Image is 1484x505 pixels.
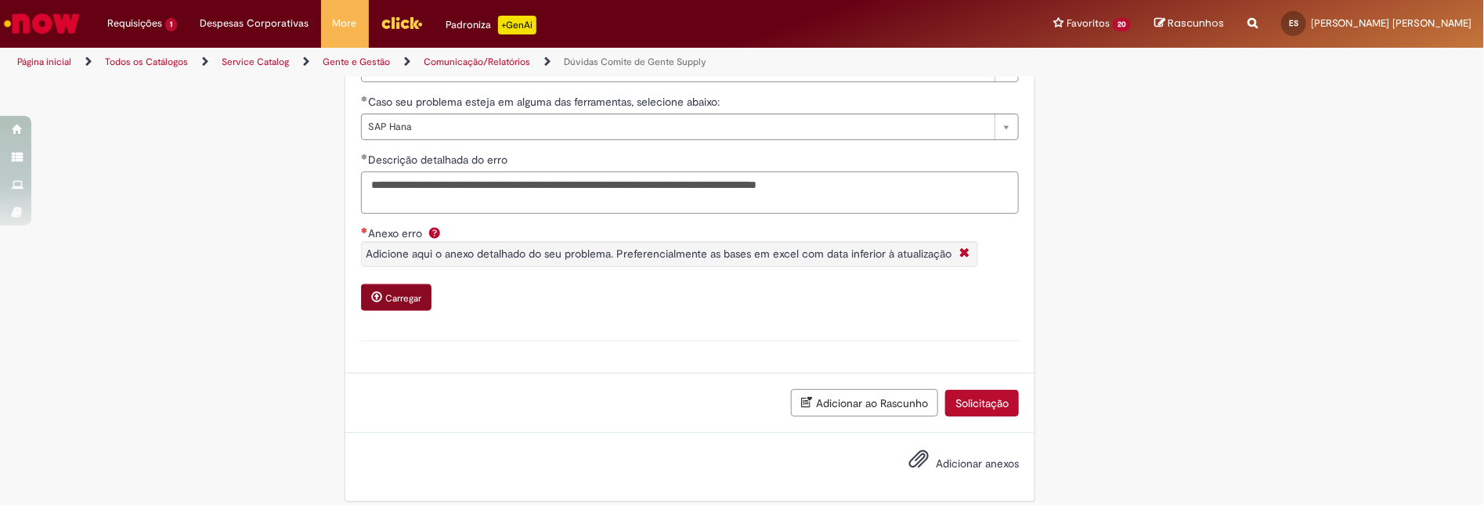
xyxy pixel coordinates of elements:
[1154,16,1224,31] a: Rascunhos
[1067,16,1110,31] span: Favoritos
[381,11,423,34] img: click_logo_yellow_360x200.png
[17,56,71,68] a: Página inicial
[222,56,289,68] a: Service Catalog
[904,445,933,481] button: Adicionar anexos
[425,226,444,239] span: Ajuda para Anexo erro
[333,16,357,31] span: More
[498,16,536,34] p: +GenAi
[107,16,162,31] span: Requisições
[12,48,977,77] ul: Trilhas de página
[1311,16,1472,30] span: [PERSON_NAME] [PERSON_NAME]
[200,16,309,31] span: Despesas Corporativas
[385,292,421,305] small: Carregar
[368,226,425,240] span: Anexo erro
[366,247,951,261] span: Adicione aqui o anexo detalhado do seu problema. Preferencialmente as bases em excel com data inf...
[1168,16,1224,31] span: Rascunhos
[936,457,1019,471] span: Adicionar anexos
[945,390,1019,417] button: Solicitação
[368,95,723,109] span: Caso seu problema esteja em alguma das ferramentas, selecione abaixo:
[368,114,987,139] span: SAP Hana
[361,153,368,160] span: Obrigatório Preenchido
[368,153,511,167] span: Descrição detalhada do erro
[1113,18,1131,31] span: 20
[105,56,188,68] a: Todos os Catálogos
[2,8,82,39] img: ServiceNow
[955,246,973,262] i: Fechar More information Por question_anexo_erro
[1289,18,1298,28] span: ES
[446,16,536,34] div: Padroniza
[361,227,368,233] span: Necessários
[361,96,368,102] span: Obrigatório Preenchido
[424,56,530,68] a: Comunicação/Relatórios
[361,171,1019,214] textarea: Descrição detalhada do erro
[165,18,177,31] span: 1
[361,284,431,311] button: Carregar anexo de Anexo erro Required
[791,389,938,417] button: Adicionar ao Rascunho
[564,56,706,68] a: Dúvidas Comite de Gente Supply
[323,56,390,68] a: Gente e Gestão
